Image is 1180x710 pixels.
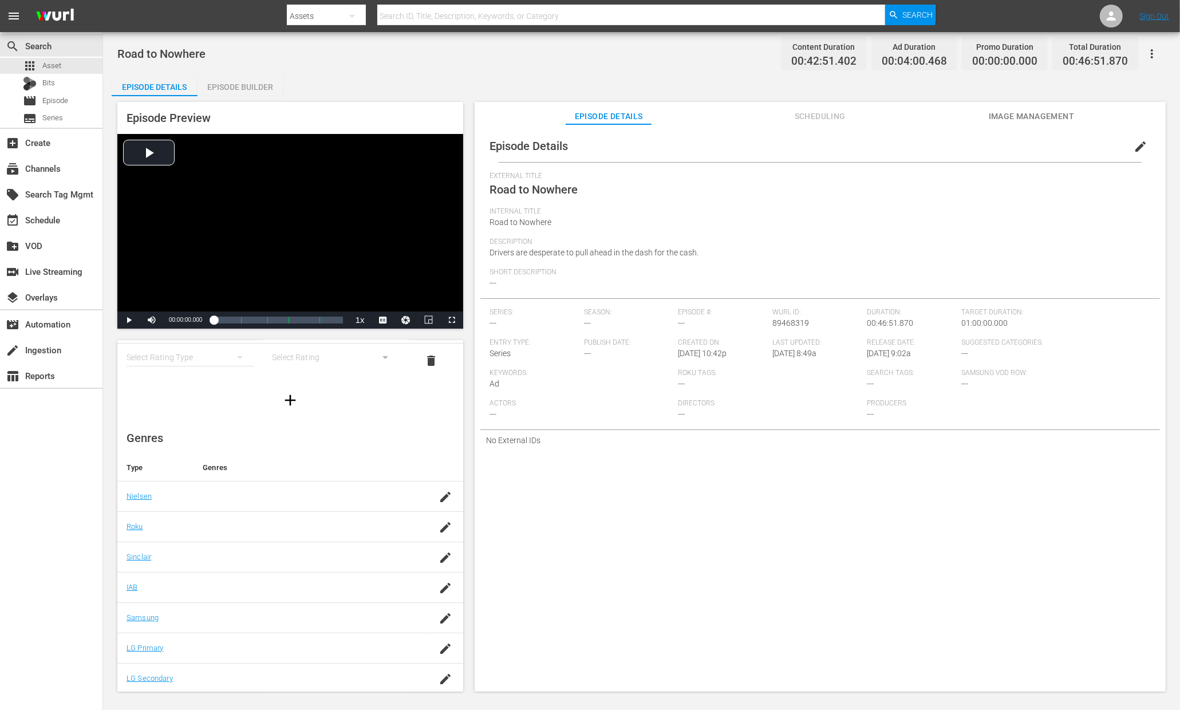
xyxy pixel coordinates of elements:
[678,409,685,419] span: ---
[417,347,445,374] button: delete
[584,308,673,317] span: Season:
[112,73,198,101] div: Episode Details
[490,278,496,287] span: ---
[773,308,862,317] span: Wurl ID:
[394,311,417,329] button: Jump To Time
[112,73,198,96] button: Episode Details
[791,55,857,68] span: 00:42:51.402
[867,379,874,388] span: ---
[867,318,914,328] span: 00:46:51.870
[490,318,496,328] span: ---
[127,553,151,561] a: Sinclair
[962,318,1008,328] span: 01:00:00.000
[127,431,163,445] span: Genres
[678,338,767,348] span: Created On:
[23,112,37,125] span: Series
[490,183,578,196] span: Road to Nowhere
[490,248,698,257] span: Drivers are desperate to pull ahead in the dash for the cash.
[198,73,283,96] button: Episode Builder
[490,369,673,378] span: Keywords:
[678,349,727,358] span: [DATE] 10:42p
[490,379,499,388] span: Ad
[678,369,862,378] span: Roku Tags:
[902,5,933,25] span: Search
[490,349,511,358] span: Series
[117,134,463,329] div: Video Player
[962,349,969,358] span: ---
[584,318,591,328] span: ---
[490,172,1145,181] span: External Title
[1134,140,1147,153] span: edit
[127,644,163,652] a: LG Primary
[6,136,19,150] span: Create
[6,40,19,53] span: Search
[566,109,652,124] span: Episode Details
[882,39,947,55] div: Ad Duration
[42,95,68,107] span: Episode
[27,3,82,30] img: ans4CAIJ8jUAAAAAAAAAAAAAAAAAAAAAAAAgQb4GAAAAAAAAAAAAAAAAAAAAAAAAJMjXAAAAAAAAAAAAAAAAAAAAAAAAgAT5G...
[791,39,857,55] div: Content Duration
[678,318,685,328] span: ---
[6,214,19,227] span: Schedule
[117,47,206,61] span: Road to Nowhere
[42,112,63,124] span: Series
[1063,39,1128,55] div: Total Duration
[117,311,140,329] button: Play
[6,318,19,332] span: Automation
[117,454,194,482] th: Type
[214,317,342,324] div: Progress Bar
[490,238,1145,247] span: Description
[6,162,19,176] span: Channels
[490,409,496,419] span: ---
[962,308,1145,317] span: Target Duration:
[1139,11,1169,21] a: Sign Out
[127,613,159,622] a: Samsung
[127,583,137,591] a: IAB
[140,311,163,329] button: Mute
[23,94,37,108] span: Episode
[867,338,956,348] span: Release Date:
[988,109,1074,124] span: Image Management
[169,317,202,323] span: 00:00:00.000
[773,318,810,328] span: 89468319
[867,399,1051,408] span: Producers
[490,338,578,348] span: Entry Type:
[127,111,211,125] span: Episode Preview
[867,369,956,378] span: Search Tags:
[490,399,673,408] span: Actors
[117,316,463,379] table: simple table
[678,308,767,317] span: Episode #:
[417,311,440,329] button: Picture-in-Picture
[584,338,673,348] span: Publish Date:
[773,338,862,348] span: Last Updated:
[777,109,863,124] span: Scheduling
[972,55,1037,68] span: 00:00:00.000
[198,73,283,101] div: Episode Builder
[678,399,862,408] span: Directors
[372,311,394,329] button: Captions
[6,369,19,383] span: Reports
[1127,133,1154,160] button: edit
[194,454,426,482] th: Genres
[678,379,685,388] span: ---
[1063,55,1128,68] span: 00:46:51.870
[23,59,37,73] span: Asset
[584,349,591,358] span: ---
[480,430,1160,451] div: No External IDs
[882,55,947,68] span: 00:04:00.468
[42,77,55,89] span: Bits
[867,349,911,358] span: [DATE] 9:02a
[6,188,19,202] span: Search Tag Mgmt
[490,207,1145,216] span: Internal Title
[6,265,19,279] span: Live Streaming
[127,674,173,683] a: LG Secondary
[490,218,551,227] span: Road to Nowhere
[773,349,817,358] span: [DATE] 8:49a
[6,239,19,253] span: VOD
[349,311,372,329] button: Playback Rate
[962,369,1051,378] span: Samsung VOD Row:
[885,5,936,25] button: Search
[127,492,152,500] a: Nielsen
[23,77,37,90] div: Bits
[490,139,568,153] span: Episode Details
